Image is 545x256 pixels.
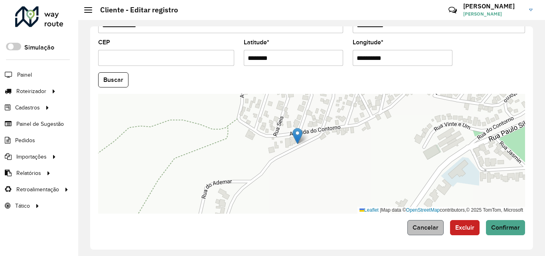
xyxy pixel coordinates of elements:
label: CEP [98,38,110,47]
span: [PERSON_NAME] [463,10,523,18]
label: Latitude [244,38,269,47]
label: Longitude [353,38,383,47]
span: Confirmar [491,224,520,231]
label: Simulação [24,43,54,52]
span: Painel de Sugestão [16,120,64,128]
h2: Cliente - Editar registro [92,6,178,14]
span: Excluir [455,224,474,231]
button: Cancelar [407,220,444,235]
button: Confirmar [486,220,525,235]
a: OpenStreetMap [406,207,440,213]
span: Importações [16,153,47,161]
span: Cadastros [15,103,40,112]
span: Roteirizador [16,87,46,95]
span: Tático [15,202,30,210]
h3: [PERSON_NAME] [463,2,523,10]
button: Buscar [98,72,128,87]
span: Pedidos [15,136,35,145]
div: Map data © contributors,© 2025 TomTom, Microsoft [357,207,525,214]
span: Retroalimentação [16,185,59,194]
a: Leaflet [359,207,379,213]
span: Painel [17,71,32,79]
img: Marker [292,128,302,144]
button: Excluir [450,220,480,235]
a: Contato Rápido [444,2,461,19]
span: Cancelar [413,224,438,231]
span: | [380,207,381,213]
span: Relatórios [16,169,41,177]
